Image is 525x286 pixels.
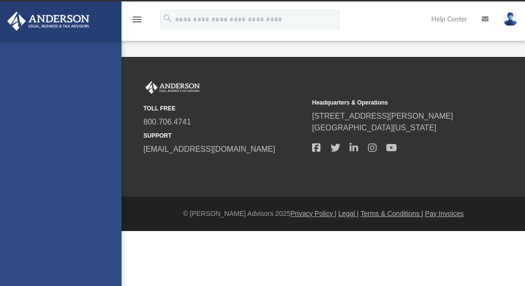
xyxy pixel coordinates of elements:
[131,14,143,25] i: menu
[338,210,359,217] a: Legal |
[143,118,191,126] a: 800.706.4741
[131,18,143,25] a: menu
[143,131,305,140] small: SUPPORT
[361,210,423,217] a: Terms & Conditions |
[425,210,463,217] a: Pay Invoices
[312,124,437,132] a: [GEOGRAPHIC_DATA][US_STATE]
[143,81,202,94] img: Anderson Advisors Platinum Portal
[312,112,453,120] a: [STREET_ADDRESS][PERSON_NAME]
[503,12,518,26] img: User Pic
[143,104,305,113] small: TOLL FREE
[162,13,173,24] i: search
[143,145,275,153] a: [EMAIL_ADDRESS][DOMAIN_NAME]
[4,12,92,31] img: Anderson Advisors Platinum Portal
[122,209,525,219] div: © [PERSON_NAME] Advisors 2025
[291,210,337,217] a: Privacy Policy |
[312,98,474,107] small: Headquarters & Operations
